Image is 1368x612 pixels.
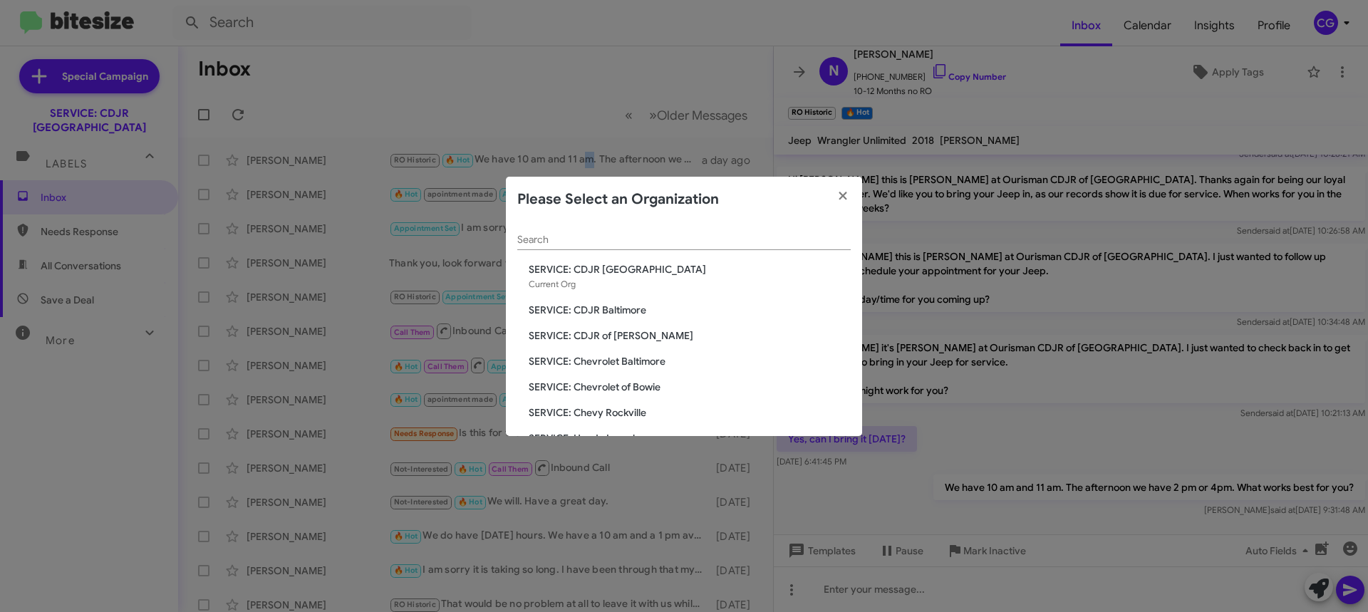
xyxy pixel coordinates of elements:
[529,328,851,343] span: SERVICE: CDJR of [PERSON_NAME]
[529,405,851,420] span: SERVICE: Chevy Rockville
[529,431,851,445] span: SERVICE: Honda Laurel
[529,279,576,289] span: Current Org
[529,303,851,317] span: SERVICE: CDJR Baltimore
[517,188,719,211] h2: Please Select an Organization
[529,262,851,276] span: SERVICE: CDJR [GEOGRAPHIC_DATA]
[529,354,851,368] span: SERVICE: Chevrolet Baltimore
[529,380,851,394] span: SERVICE: Chevrolet of Bowie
